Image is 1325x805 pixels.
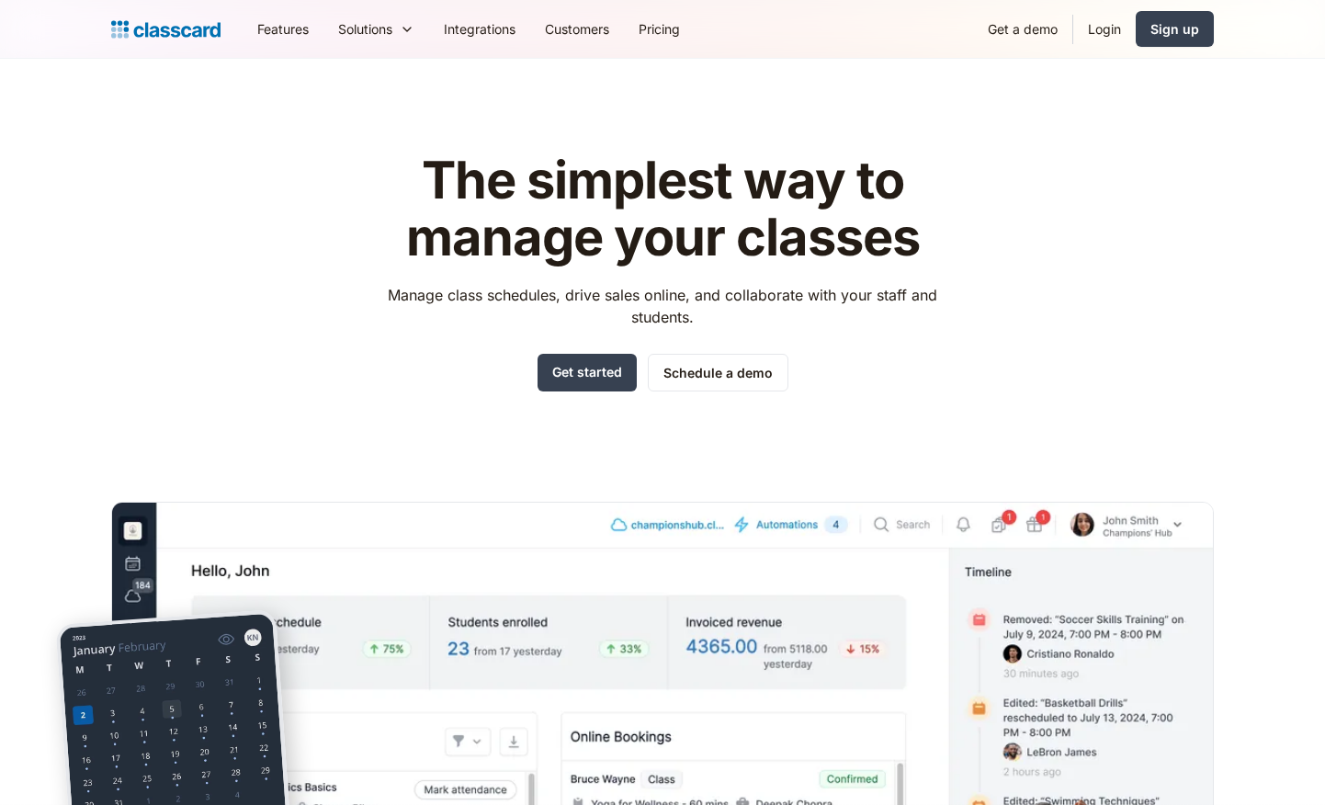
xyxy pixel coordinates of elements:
[973,8,1072,50] a: Get a demo
[371,153,955,266] h1: The simplest way to manage your classes
[111,17,221,42] a: home
[1073,8,1136,50] a: Login
[538,354,637,391] a: Get started
[323,8,429,50] div: Solutions
[371,284,955,328] p: Manage class schedules, drive sales online, and collaborate with your staff and students.
[624,8,695,50] a: Pricing
[648,354,788,391] a: Schedule a demo
[530,8,624,50] a: Customers
[1150,19,1199,39] div: Sign up
[243,8,323,50] a: Features
[338,19,392,39] div: Solutions
[429,8,530,50] a: Integrations
[1136,11,1214,47] a: Sign up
